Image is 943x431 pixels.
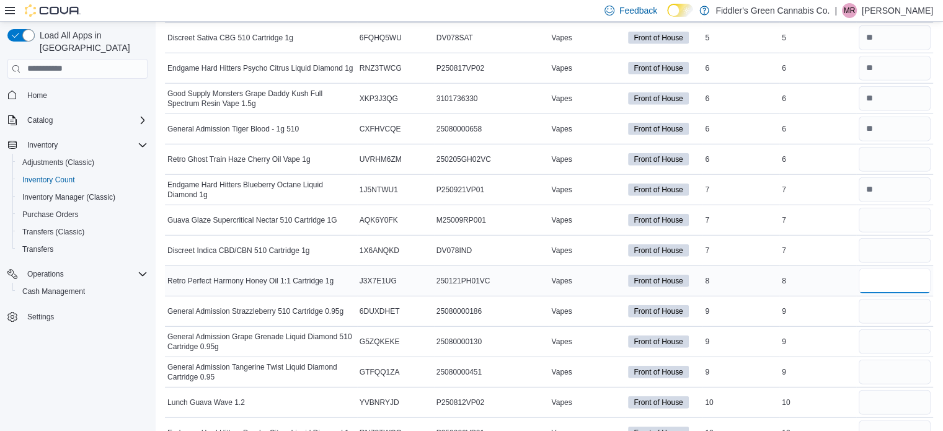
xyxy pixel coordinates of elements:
[551,215,572,225] span: Vapes
[779,334,856,349] div: 9
[22,267,148,282] span: Operations
[634,367,683,378] span: Front of House
[551,246,572,255] span: Vapes
[17,155,148,170] span: Adjustments (Classic)
[22,287,85,296] span: Cash Management
[634,184,683,195] span: Front of House
[167,33,293,43] span: Discreet Sativa CBG 510 Cartridge 1g
[7,81,148,358] nav: Complex example
[22,192,115,202] span: Inventory Manager (Classic)
[634,245,683,256] span: Front of House
[27,140,58,150] span: Inventory
[17,224,148,239] span: Transfers (Classic)
[551,33,572,43] span: Vapes
[628,62,688,74] span: Front of House
[434,182,549,197] div: P250921VP01
[779,273,856,288] div: 8
[779,395,856,410] div: 10
[167,180,355,200] span: Endgame Hard Hitters Blueberry Octane Liquid Diamond 1g
[22,158,94,167] span: Adjustments (Classic)
[167,124,299,134] span: General Admission Tiger Blood - 1g 510
[17,284,148,299] span: Cash Management
[551,154,572,164] span: Vapes
[702,395,779,410] div: 10
[551,94,572,104] span: Vapes
[835,3,837,18] p: |
[634,63,683,74] span: Front of House
[628,32,688,44] span: Front of House
[434,273,549,288] div: 250121PH01VC
[634,93,683,104] span: Front of House
[628,275,688,287] span: Front of House
[25,4,81,17] img: Cova
[17,224,89,239] a: Transfers (Classic)
[17,242,148,257] span: Transfers
[702,213,779,228] div: 7
[551,337,572,347] span: Vapes
[167,215,337,225] span: Guava Glaze Supercritical Nectar 510 Cartridge 1G
[551,185,572,195] span: Vapes
[779,213,856,228] div: 7
[167,276,334,286] span: Retro Perfect Harmony Honey Oil 1:1 Cartridge 1g
[434,61,549,76] div: P250817VP02
[22,88,52,103] a: Home
[360,246,399,255] span: 1X6ANQKD
[434,213,549,228] div: M25009RP001
[360,337,400,347] span: G5ZQKEKE
[360,94,398,104] span: XKP3J3QG
[634,123,683,135] span: Front of House
[779,243,856,258] div: 7
[22,87,148,103] span: Home
[702,182,779,197] div: 7
[12,171,153,189] button: Inventory Count
[862,3,933,18] p: [PERSON_NAME]
[17,207,84,222] a: Purchase Orders
[22,309,59,324] a: Settings
[27,312,54,322] span: Settings
[2,265,153,283] button: Operations
[17,172,148,187] span: Inventory Count
[619,4,657,17] span: Feedback
[702,334,779,349] div: 9
[360,276,397,286] span: J3X7E1UG
[167,398,245,407] span: Lunch Guava Wave 1.2
[167,306,343,316] span: General Admission Strazzleberry 510 Cartridge 0.95g
[360,154,402,164] span: UVRHM6ZM
[715,3,830,18] p: Fiddler's Green Cannabis Co.
[628,184,688,196] span: Front of House
[628,305,688,318] span: Front of House
[27,91,47,100] span: Home
[17,172,80,187] a: Inventory Count
[360,367,400,377] span: GTFQQ1ZA
[628,153,688,166] span: Front of House
[22,175,75,185] span: Inventory Count
[628,214,688,226] span: Front of House
[360,33,402,43] span: 6FQHQ5WU
[35,29,148,54] span: Load All Apps in [GEOGRAPHIC_DATA]
[667,4,693,17] input: Dark Mode
[702,122,779,136] div: 6
[702,152,779,167] div: 6
[360,398,399,407] span: YVBNRYJD
[551,63,572,73] span: Vapes
[434,152,549,167] div: 250205GH02VC
[12,283,153,300] button: Cash Management
[551,124,572,134] span: Vapes
[634,397,683,408] span: Front of House
[702,243,779,258] div: 7
[434,365,549,380] div: 25080000451
[634,275,683,287] span: Front of House
[12,154,153,171] button: Adjustments (Classic)
[12,189,153,206] button: Inventory Manager (Classic)
[12,206,153,223] button: Purchase Orders
[779,30,856,45] div: 5
[360,215,398,225] span: AQK6Y0FK
[634,154,683,165] span: Front of House
[779,152,856,167] div: 6
[702,365,779,380] div: 9
[702,91,779,106] div: 6
[702,30,779,45] div: 5
[2,86,153,104] button: Home
[17,155,99,170] a: Adjustments (Classic)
